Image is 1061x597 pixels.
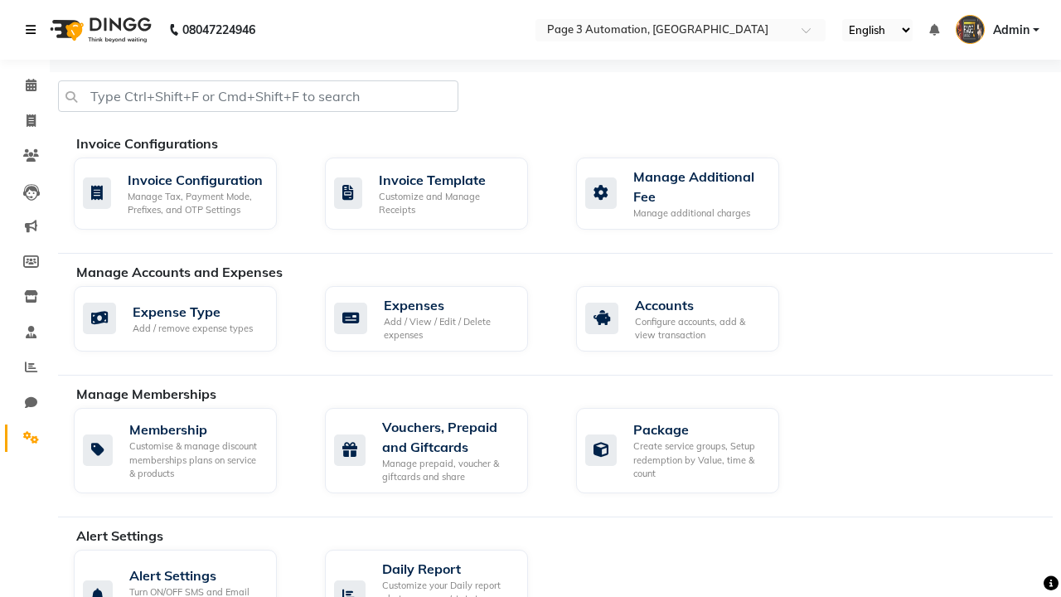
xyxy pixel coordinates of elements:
[74,286,300,352] a: Expense TypeAdd / remove expense types
[635,315,766,342] div: Configure accounts, add & view transaction
[633,206,766,221] div: Manage additional charges
[379,190,515,217] div: Customize and Manage Receipts
[325,158,551,230] a: Invoice TemplateCustomize and Manage Receipts
[379,170,515,190] div: Invoice Template
[182,7,255,53] b: 08047224946
[633,420,766,439] div: Package
[325,286,551,352] a: ExpensesAdd / View / Edit / Delete expenses
[384,315,515,342] div: Add / View / Edit / Delete expenses
[633,439,766,481] div: Create service groups, Setup redemption by Value, time & count
[128,190,264,217] div: Manage Tax, Payment Mode, Prefixes, and OTP Settings
[384,295,515,315] div: Expenses
[42,7,156,53] img: logo
[576,408,802,493] a: PackageCreate service groups, Setup redemption by Value, time & count
[133,302,253,322] div: Expense Type
[382,457,515,484] div: Manage prepaid, voucher & giftcards and share
[576,286,802,352] a: AccountsConfigure accounts, add & view transaction
[129,420,264,439] div: Membership
[956,15,985,44] img: Admin
[633,167,766,206] div: Manage Additional Fee
[325,408,551,493] a: Vouchers, Prepaid and GiftcardsManage prepaid, voucher & giftcards and share
[74,158,300,230] a: Invoice ConfigurationManage Tax, Payment Mode, Prefixes, and OTP Settings
[129,439,264,481] div: Customise & manage discount memberships plans on service & products
[129,565,264,585] div: Alert Settings
[382,559,515,579] div: Daily Report
[58,80,458,112] input: Type Ctrl+Shift+F or Cmd+Shift+F to search
[382,417,515,457] div: Vouchers, Prepaid and Giftcards
[128,170,264,190] div: Invoice Configuration
[74,408,300,493] a: MembershipCustomise & manage discount memberships plans on service & products
[133,322,253,336] div: Add / remove expense types
[635,295,766,315] div: Accounts
[993,22,1030,39] span: Admin
[576,158,802,230] a: Manage Additional FeeManage additional charges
